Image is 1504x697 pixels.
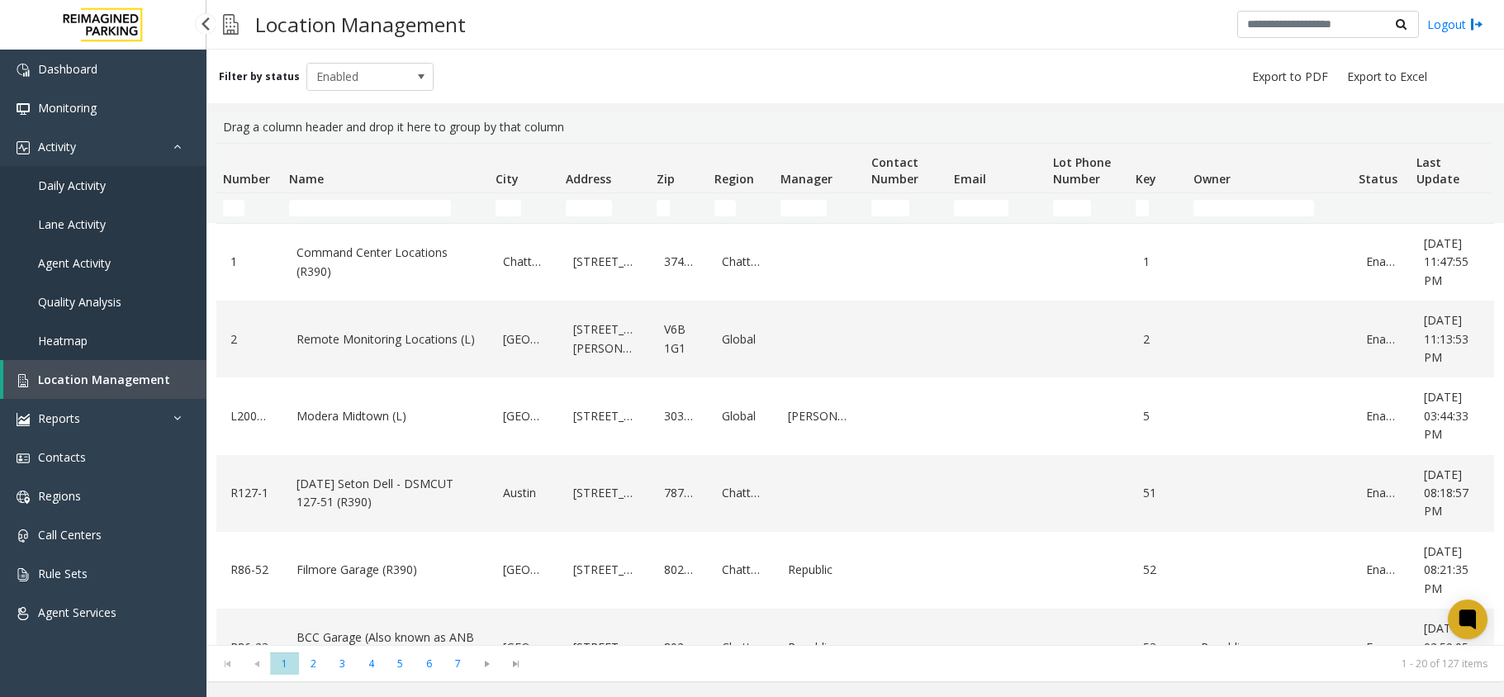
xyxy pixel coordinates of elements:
a: Austin [499,480,549,506]
span: [DATE] 08:21:35 PM [1424,543,1468,596]
a: Enabled [1362,634,1400,661]
span: Daily Activity [38,178,106,193]
button: Export to Excel [1340,65,1434,88]
input: City Filter [496,200,521,216]
a: 53 [1139,634,1177,661]
a: Location Management [3,360,206,399]
input: Address Filter [566,200,612,216]
td: Manager Filter [774,193,865,223]
span: Last Update [1416,154,1459,187]
td: Number Filter [216,193,282,223]
a: 80206 [660,634,698,661]
span: Page 1 [270,652,299,675]
a: Enabled [1362,326,1400,353]
span: Page 7 [444,652,472,675]
a: Chattanooga [718,249,764,275]
span: Page 3 [328,652,357,675]
span: Page 6 [415,652,444,675]
input: Owner Filter [1193,200,1314,216]
span: [DATE] 11:13:53 PM [1424,312,1468,365]
a: 37402 [660,249,698,275]
a: 1 [1139,249,1177,275]
a: Remote Monitoring Locations (L) [292,326,479,353]
span: Contacts [38,449,86,465]
a: 2 [1139,326,1177,353]
span: Activity [38,139,76,154]
a: R86-52 [226,557,273,583]
td: Region Filter [708,193,774,223]
span: Reports [38,410,80,426]
a: R127-1 [226,480,273,506]
img: 'icon' [17,413,30,426]
img: 'icon' [17,529,30,543]
input: Lot Phone Number Filter [1053,200,1091,216]
img: 'icon' [17,452,30,465]
td: Status Filter [1352,193,1410,223]
span: Page 5 [386,652,415,675]
span: Heatmap [38,333,88,348]
th: Status [1352,144,1410,193]
span: Export to PDF [1252,69,1328,85]
img: 'icon' [17,491,30,504]
span: Page 2 [299,652,328,675]
a: Chattanooga [499,249,549,275]
td: Last Update Filter [1410,193,1492,223]
a: [STREET_ADDRESS] [569,557,640,583]
span: [DATE] 08:18:57 PM [1424,467,1468,519]
input: Region Filter [714,200,736,216]
span: Dashboard [38,61,97,77]
a: Global [718,403,764,429]
a: Logout [1427,16,1483,33]
span: Monitoring [38,100,97,116]
td: Name Filter [282,193,489,223]
input: Key Filter [1136,200,1149,216]
span: Go to the next page [476,657,498,671]
a: [PERSON_NAME] [784,403,855,429]
span: Manager [780,171,833,187]
a: Enabled [1362,403,1400,429]
a: Chattanooga [718,634,764,661]
a: BCC Garage (Also known as ANB Garage) (R390) [292,624,479,670]
input: Zip Filter [657,200,670,216]
span: Email [954,171,986,187]
input: Name Filter [289,200,451,216]
td: Address Filter [559,193,650,223]
td: Contact Number Filter [865,193,947,223]
a: [DATE] 03:44:33 PM [1420,384,1483,448]
a: 30309 [660,403,698,429]
span: Owner [1193,171,1231,187]
td: Key Filter [1129,193,1187,223]
img: 'icon' [17,64,30,77]
a: [GEOGRAPHIC_DATA] [499,634,549,661]
img: logout [1470,16,1483,33]
a: 51 [1139,480,1177,506]
a: [GEOGRAPHIC_DATA] [499,557,549,583]
label: Filter by status [219,69,300,84]
a: Chattanooga [718,557,764,583]
span: Enabled [307,64,408,90]
a: 1 [226,249,273,275]
a: Global [718,326,764,353]
a: [STREET_ADDRESS][PERSON_NAME] [569,316,640,362]
img: 'icon' [17,568,30,581]
span: [DATE] 02:59:05 AM [1424,620,1468,673]
span: [DATE] 11:47:55 PM [1424,235,1468,288]
span: Quality Analysis [38,294,121,310]
a: 5 [1139,403,1177,429]
a: [GEOGRAPHIC_DATA] [499,326,549,353]
a: Chattanooga [718,480,764,506]
a: [DATE] Seton Dell - DSMCUT 127-51 (R390) [292,471,479,516]
span: Regions [38,488,81,504]
span: Go to the last page [505,657,527,671]
td: City Filter [489,193,559,223]
span: Zip [657,171,675,187]
td: Email Filter [947,193,1046,223]
span: Location Management [38,372,170,387]
span: Address [566,171,611,187]
img: 'icon' [17,607,30,620]
span: Agent Activity [38,255,111,271]
span: City [496,171,519,187]
img: 'icon' [17,374,30,387]
a: 52 [1139,557,1177,583]
a: [STREET_ADDRESS] [569,403,640,429]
